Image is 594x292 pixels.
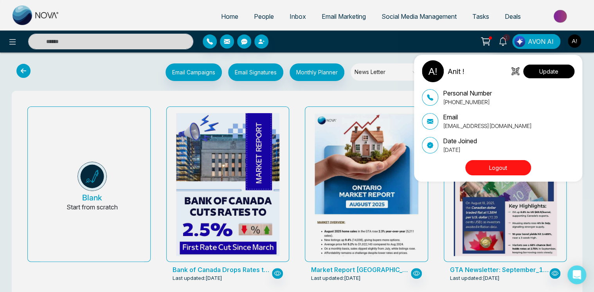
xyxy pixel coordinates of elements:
[567,265,586,284] div: Open Intercom Messenger
[448,66,464,77] p: Anit !
[443,98,492,106] p: [PHONE_NUMBER]
[443,88,492,98] p: Personal Number
[443,146,477,154] p: [DATE]
[443,136,477,146] p: Date Joined
[443,112,532,122] p: Email
[465,160,531,175] button: Logout
[523,65,574,78] button: Update
[443,122,532,130] p: [EMAIL_ADDRESS][DOMAIN_NAME]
